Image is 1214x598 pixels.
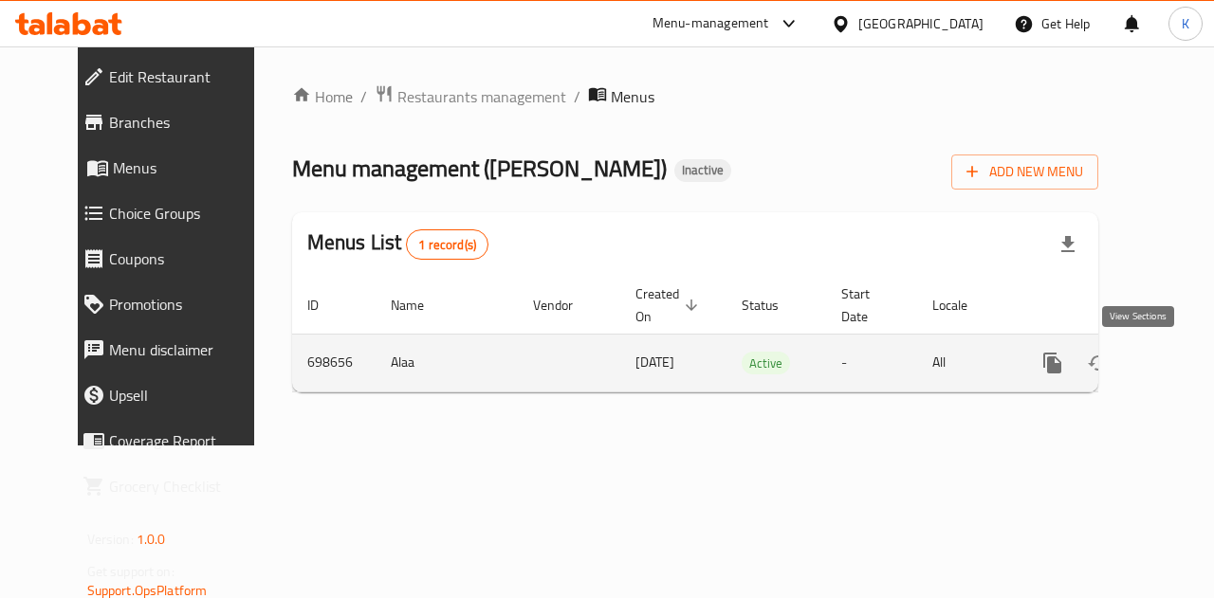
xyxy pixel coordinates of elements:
span: Menu management ( [PERSON_NAME] ) [292,147,667,190]
td: 698656 [292,334,376,391]
span: 1 record(s) [407,236,487,254]
span: Promotions [109,293,266,316]
div: Export file [1045,222,1091,267]
td: Alaa [376,334,518,391]
button: Change Status [1076,340,1121,386]
div: Total records count [406,229,488,260]
button: more [1030,340,1076,386]
a: Coupons [67,236,281,281]
span: Menus [611,85,654,108]
a: Edit Restaurant [67,54,281,100]
li: / [574,85,580,108]
span: Add New Menu [966,160,1083,184]
div: Menu-management [653,12,769,35]
span: K [1182,13,1189,34]
a: Grocery Checklist [67,463,281,509]
span: Inactive [674,162,731,178]
a: Coverage Report [67,418,281,463]
span: Name [391,294,449,317]
span: Active [742,353,790,374]
td: - [826,334,917,391]
span: Coverage Report [109,429,266,452]
span: Get support on: [87,559,175,584]
span: Start Date [841,282,894,328]
button: Add New Menu [951,154,1098,190]
span: Coupons [109,247,266,270]
span: Menu disclaimer [109,338,266,361]
span: Restaurants management [397,85,566,108]
a: Promotions [67,281,281,327]
a: Restaurants management [375,84,566,109]
span: Locale [932,294,992,317]
span: Grocery Checklist [109,475,266,498]
span: 1.0.0 [137,527,166,552]
div: Inactive [674,159,731,182]
nav: breadcrumb [292,84,1099,109]
td: All [917,334,1015,391]
span: Created On [635,282,704,328]
h2: Menus List [307,228,488,260]
div: [GEOGRAPHIC_DATA] [858,13,984,34]
a: Menu disclaimer [67,327,281,372]
span: ID [307,294,343,317]
span: [DATE] [635,350,674,374]
span: Choice Groups [109,202,266,225]
div: Active [742,352,790,374]
a: Choice Groups [67,190,281,236]
span: Upsell [109,384,266,407]
span: Edit Restaurant [109,65,266,88]
a: Branches [67,100,281,145]
a: Menus [67,145,281,190]
span: Branches [109,111,266,134]
span: Menus [113,156,266,179]
li: / [360,85,367,108]
span: Version: [87,527,134,552]
a: Upsell [67,372,281,418]
span: Vendor [533,294,598,317]
span: Status [742,294,803,317]
a: Home [292,85,353,108]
